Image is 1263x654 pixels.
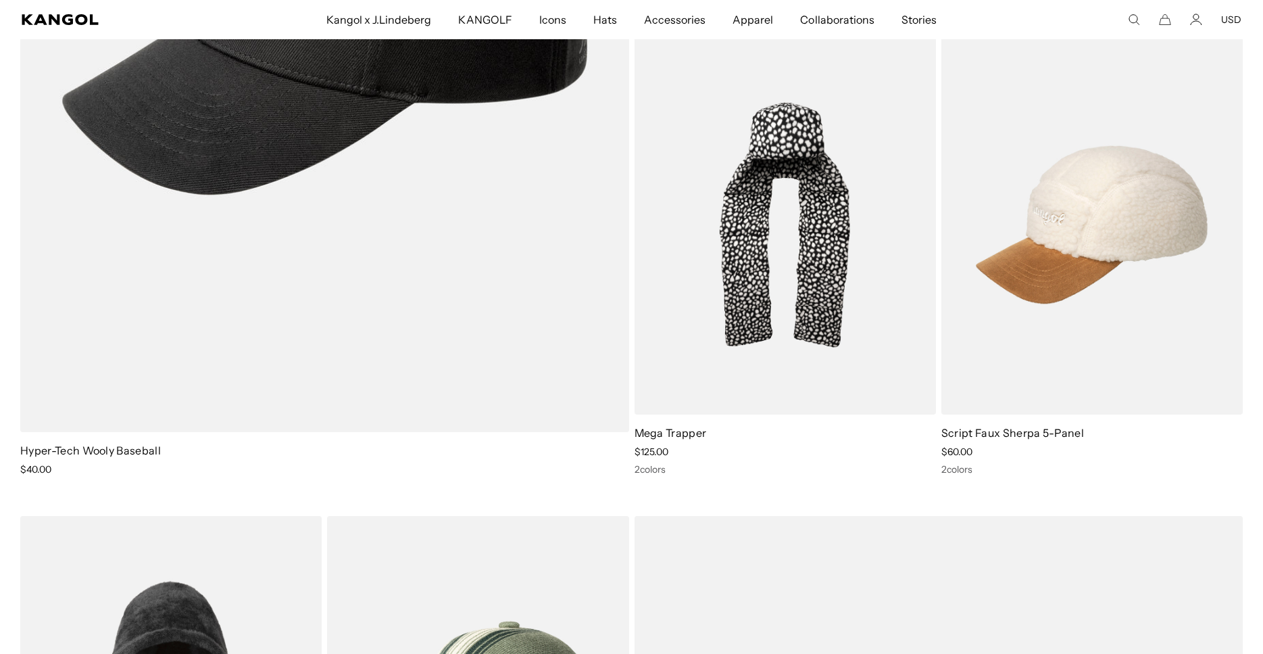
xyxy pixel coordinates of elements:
button: USD [1221,14,1241,26]
a: Mega Trapper [635,426,707,440]
span: $40.00 [20,463,51,475]
button: Cart [1159,14,1171,26]
summary: Search here [1128,14,1140,26]
img: Script Faux Sherpa 5-Panel [941,35,1243,414]
a: Kangol [22,14,216,25]
a: Account [1190,14,1202,26]
a: Hyper-Tech Wooly Baseball [20,444,161,457]
span: $60.00 [941,446,972,458]
span: $125.00 [635,446,668,458]
div: 2 colors [635,463,936,475]
a: Script Faux Sherpa 5-Panel [941,426,1084,440]
div: 2 colors [941,463,1243,475]
img: Mega Trapper [635,35,936,414]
